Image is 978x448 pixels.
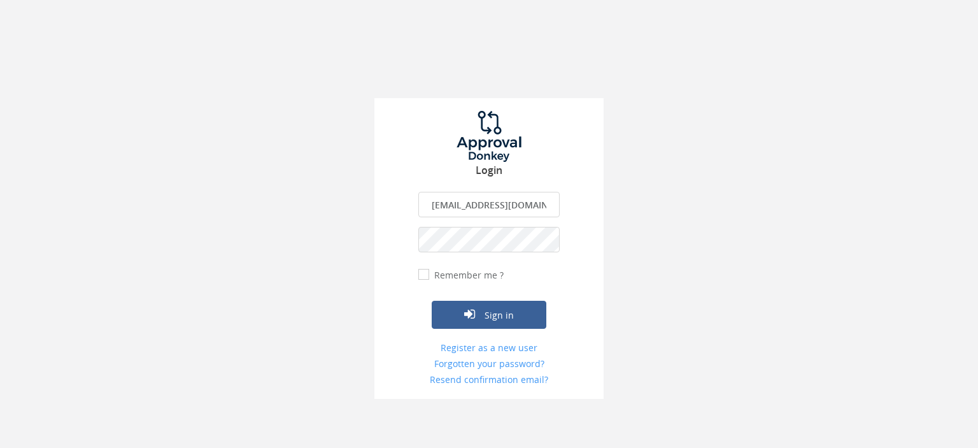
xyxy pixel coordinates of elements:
label: Remember me ? [431,269,504,282]
a: Register as a new user [418,342,560,354]
button: Sign in [432,301,546,329]
img: logo.png [441,111,537,162]
h3: Login [374,165,604,177]
a: Resend confirmation email? [418,373,560,386]
input: Enter your Email [418,192,560,217]
a: Forgotten your password? [418,358,560,370]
